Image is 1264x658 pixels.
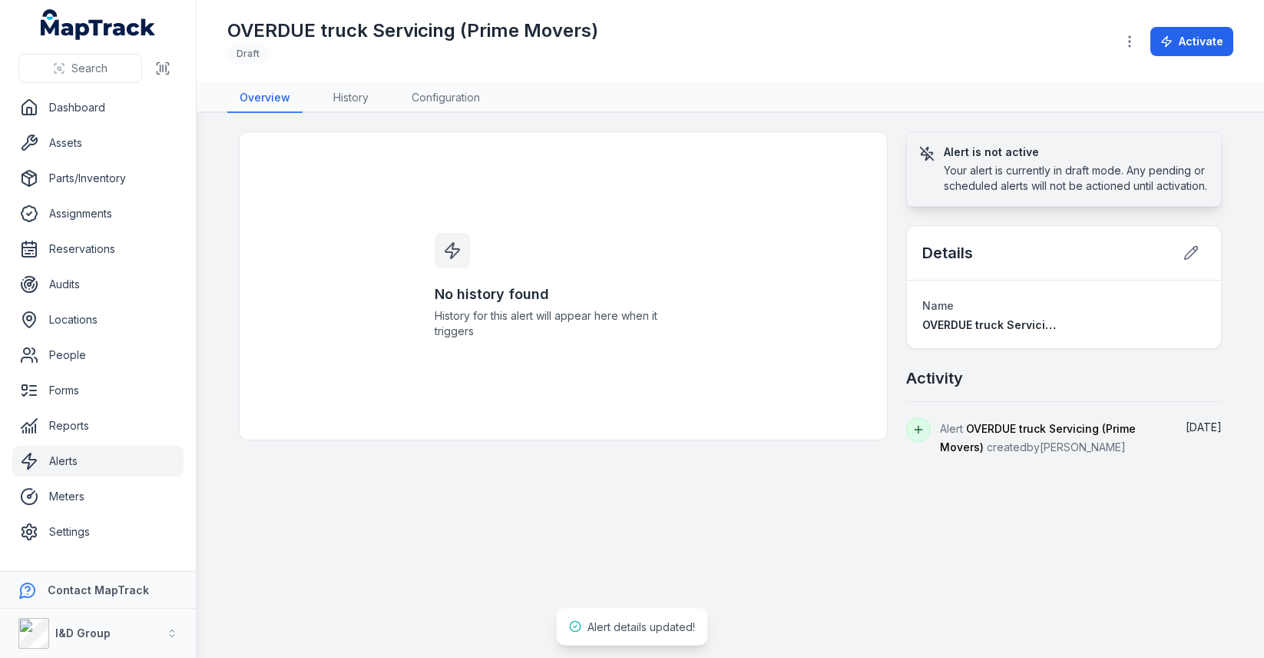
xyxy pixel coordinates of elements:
[399,84,492,113] a: Configuration
[940,422,1136,454] span: OVERDUE truck Servicing (Prime Movers)
[12,481,184,512] a: Meters
[12,410,184,441] a: Reports
[906,367,963,389] h2: Activity
[12,340,184,371] a: People
[321,84,381,113] a: History
[1186,420,1222,434] time: 06/10/2025, 7:49:42 am
[12,375,184,406] a: Forms
[922,242,973,264] h2: Details
[922,318,1144,331] span: OVERDUE truck Servicing (Prime Movers)
[922,299,954,312] span: Name
[12,517,184,547] a: Settings
[55,626,111,640] strong: I&D Group
[227,84,303,113] a: Overview
[12,304,184,335] a: Locations
[71,61,108,76] span: Search
[944,145,1209,160] h3: Alert is not active
[227,43,269,65] div: Draft
[12,234,184,264] a: Reservations
[12,92,184,123] a: Dashboard
[1186,420,1222,434] span: [DATE]
[12,198,184,229] a: Assignments
[227,18,598,43] h1: OVERDUE truck Servicing (Prime Movers)
[12,163,184,194] a: Parts/Inventory
[1150,27,1233,56] button: Activate
[435,308,693,339] span: History for this alert will appear here when it triggers
[18,54,142,83] button: Search
[940,422,1136,454] span: Alert created by [PERSON_NAME]
[435,284,693,305] h3: No history found
[41,9,156,40] a: MapTrack
[48,583,149,597] strong: Contact MapTrack
[587,620,695,633] span: Alert details updated!
[12,128,184,158] a: Assets
[12,446,184,477] a: Alerts
[12,269,184,300] a: Audits
[944,163,1209,194] div: Your alert is currently in draft mode. Any pending or scheduled alerts will not be actioned until...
